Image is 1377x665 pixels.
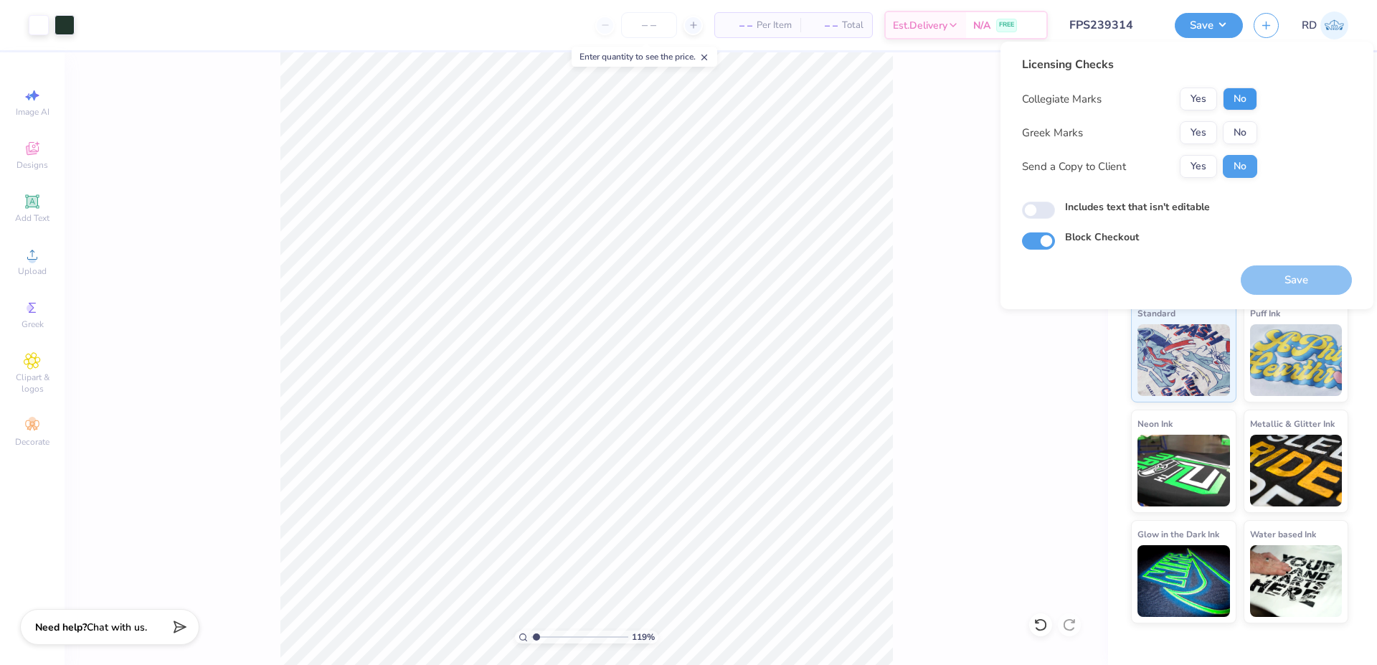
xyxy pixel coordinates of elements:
span: Puff Ink [1250,306,1280,321]
button: Yes [1180,88,1217,110]
button: No [1223,121,1257,144]
img: Rommel Del Rosario [1320,11,1348,39]
span: Per Item [757,18,792,33]
span: Upload [18,265,47,277]
button: No [1223,155,1257,178]
span: – – [724,18,752,33]
img: Metallic & Glitter Ink [1250,435,1343,506]
img: Standard [1137,324,1230,396]
span: Total [842,18,863,33]
div: Collegiate Marks [1022,91,1102,108]
span: N/A [973,18,990,33]
span: Decorate [15,436,49,448]
div: Send a Copy to Client [1022,159,1126,175]
img: Puff Ink [1250,324,1343,396]
input: Untitled Design [1059,11,1164,39]
span: Est. Delivery [893,18,947,33]
span: Designs [16,159,48,171]
div: Licensing Checks [1022,56,1257,73]
button: Save [1175,13,1243,38]
div: Greek Marks [1022,125,1083,141]
label: Includes text that isn't editable [1065,199,1210,214]
img: Neon Ink [1137,435,1230,506]
span: 119 % [632,631,655,643]
a: RD [1302,11,1348,39]
span: Neon Ink [1137,416,1173,431]
span: Glow in the Dark Ink [1137,527,1219,542]
button: No [1223,88,1257,110]
span: – – [809,18,838,33]
img: Glow in the Dark Ink [1137,545,1230,617]
button: Yes [1180,121,1217,144]
span: RD [1302,17,1317,34]
span: Water based Ink [1250,527,1316,542]
input: – – [621,12,677,38]
span: Chat with us. [87,621,147,634]
div: Enter quantity to see the price. [572,47,717,67]
span: Metallic & Glitter Ink [1250,416,1335,431]
span: Standard [1137,306,1175,321]
img: Water based Ink [1250,545,1343,617]
strong: Need help? [35,621,87,634]
span: Image AI [16,106,49,118]
label: Block Checkout [1065,230,1139,245]
span: FREE [999,20,1014,30]
button: Yes [1180,155,1217,178]
span: Add Text [15,212,49,224]
span: Greek [22,319,44,330]
span: Clipart & logos [7,372,57,395]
